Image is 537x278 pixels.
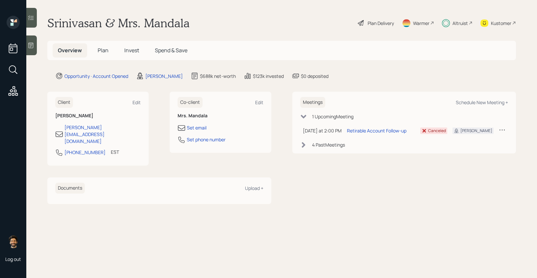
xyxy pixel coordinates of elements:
[111,149,119,155] div: EST
[245,185,263,191] div: Upload +
[145,73,183,80] div: [PERSON_NAME]
[7,235,20,248] img: eric-schwartz-headshot.png
[312,113,354,120] div: 1 Upcoming Meeting
[301,73,329,80] div: $0 deposited
[178,113,263,119] h6: Mrs. Mandala
[55,113,141,119] h6: [PERSON_NAME]
[64,124,141,145] div: [PERSON_NAME][EMAIL_ADDRESS][DOMAIN_NAME]
[55,183,85,194] h6: Documents
[5,256,21,262] div: Log out
[98,47,109,54] span: Plan
[456,99,508,105] div: Schedule New Meeting +
[58,47,82,54] span: Overview
[155,47,187,54] span: Spend & Save
[47,16,190,30] h1: Srinivasan & Mrs. Mandala
[312,141,345,148] div: 4 Past Meeting s
[255,99,263,105] div: Edit
[452,20,468,27] div: Altruist
[124,47,139,54] span: Invest
[187,136,226,143] div: Set phone number
[303,127,342,134] div: [DATE] at 2:00 PM
[491,20,511,27] div: Kustomer
[178,97,203,108] h6: Co-client
[347,127,406,134] div: Retirable Account Follow-up
[133,99,141,105] div: Edit
[460,128,492,134] div: [PERSON_NAME]
[428,128,446,134] div: Canceled
[64,73,128,80] div: Opportunity · Account Opened
[187,124,207,131] div: Set email
[253,73,284,80] div: $123k invested
[368,20,394,27] div: Plan Delivery
[64,149,106,156] div: [PHONE_NUMBER]
[55,97,73,108] h6: Client
[300,97,325,108] h6: Meetings
[200,73,236,80] div: $688k net-worth
[413,20,429,27] div: Warmer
